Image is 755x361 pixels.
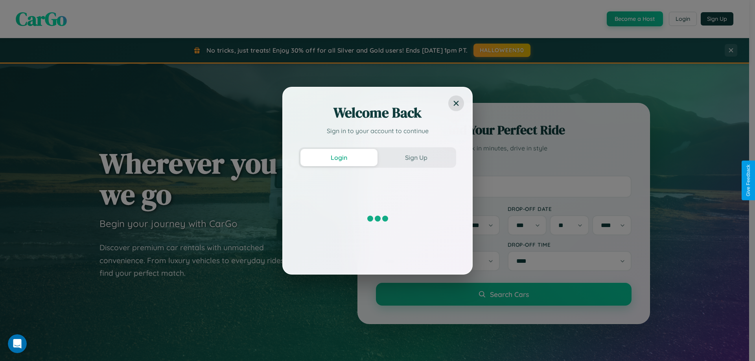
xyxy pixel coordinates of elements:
p: Sign in to your account to continue [299,126,456,136]
button: Sign Up [377,149,455,166]
iframe: Intercom live chat [8,334,27,353]
button: Login [300,149,377,166]
div: Give Feedback [746,165,751,196]
h2: Welcome Back [299,103,456,122]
